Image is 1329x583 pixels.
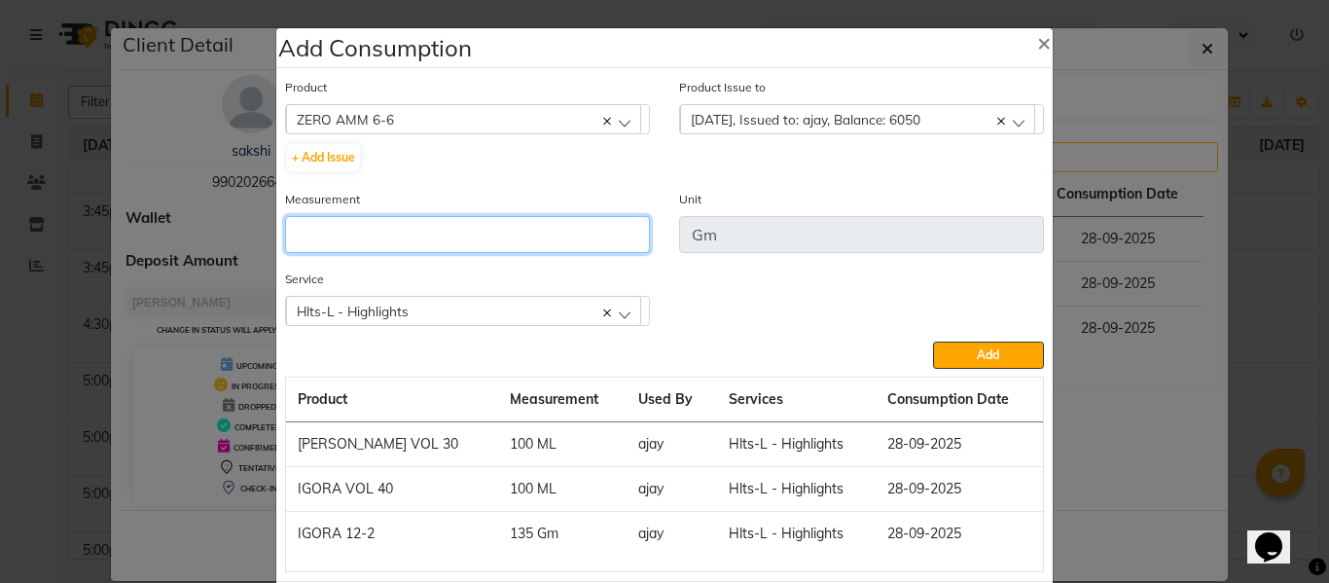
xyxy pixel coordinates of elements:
[876,422,1043,467] td: 28-09-2025
[933,342,1044,369] button: Add
[297,303,409,319] span: Hlts-L - Highlights
[287,144,360,171] button: + Add Issue
[285,79,327,96] label: Product
[876,512,1043,557] td: 28-09-2025
[1247,505,1310,564] iframe: chat widget
[627,422,716,467] td: ajay
[679,79,766,96] label: Product Issue to
[297,111,394,128] span: ZERO AMM 6-6
[286,467,498,512] td: IGORA VOL 40
[498,512,628,557] td: 135 Gm
[498,467,628,512] td: 100 ML
[498,378,628,422] th: Measurement
[876,467,1043,512] td: 28-09-2025
[285,191,360,208] label: Measurement
[627,378,716,422] th: Used By
[876,378,1043,422] th: Consumption Date
[717,422,877,467] td: Hlts-L - Highlights
[679,191,701,208] label: Unit
[627,512,716,557] td: ajay
[286,378,498,422] th: Product
[286,512,498,557] td: IGORA 12-2
[1022,15,1066,69] button: Close
[1037,27,1051,56] span: ×
[285,271,324,288] label: Service
[691,111,920,128] span: [DATE], Issued to: ajay, Balance: 6050
[977,347,999,362] span: Add
[717,467,877,512] td: Hlts-L - Highlights
[286,422,498,467] td: [PERSON_NAME] VOL 30
[627,467,716,512] td: ajay
[717,512,877,557] td: Hlts-L - Highlights
[717,378,877,422] th: Services
[498,422,628,467] td: 100 ML
[278,30,472,65] h4: Add Consumption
